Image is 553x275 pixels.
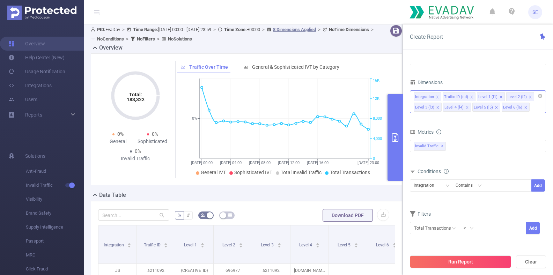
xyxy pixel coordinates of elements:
[441,142,444,150] span: ✕
[180,65,185,69] i: icon: line-chart
[503,103,522,112] div: Level 6 (l6)
[436,129,441,134] i: icon: info-circle
[410,80,443,85] span: Dimensions
[316,242,320,246] div: Sort
[243,65,248,69] i: icon: bar-chart
[189,64,228,70] span: Traffic Over Time
[164,245,168,247] i: icon: caret-down
[249,161,270,165] tspan: [DATE] 08:00
[91,27,376,42] span: EvaDav [DATE] 00:00 - [DATE] 23:59 +00:00
[152,131,158,137] span: 0%
[124,36,131,42] span: >
[499,95,503,99] i: icon: close
[26,178,84,192] span: Invalid Traffic
[7,6,76,20] img: Protected Media
[281,170,322,175] span: Total Invalid Traffic
[418,169,449,174] span: Conditions
[316,242,319,244] i: icon: caret-up
[354,242,358,244] i: icon: caret-up
[222,243,236,247] span: Level 2
[474,103,493,112] div: Level 5 (l5)
[529,95,532,99] i: icon: close
[127,242,131,246] div: Sort
[178,213,181,218] span: %
[129,92,142,97] tspan: Total:
[373,96,379,101] tspan: 12K
[201,170,226,175] span: General IVT
[444,169,449,174] i: icon: info-circle
[415,103,434,112] div: Level 3 (l3)
[239,242,243,246] div: Sort
[277,245,281,247] i: icon: caret-down
[526,222,540,234] button: Add
[338,243,352,247] span: Level 5
[532,5,538,19] span: SE
[26,234,84,248] span: Passport
[414,180,439,191] div: Integration
[26,164,84,178] span: Anti-Fraud
[410,211,431,217] span: Filters
[25,112,42,118] span: Reports
[8,65,65,79] a: Usage Notification
[26,192,84,206] span: Visibility
[410,255,511,268] button: Run Report
[299,243,313,247] span: Level 4
[444,92,468,102] div: Traffic ID (tid)
[8,79,52,92] a: Integrations
[168,36,192,42] b: No Solutions
[98,209,169,221] input: Search...
[26,248,84,262] span: MRC
[415,92,434,102] div: Integration
[164,242,168,244] i: icon: caret-up
[373,79,379,83] tspan: 16K
[316,27,323,32] span: >
[414,103,442,112] li: Level 3 (l3)
[443,103,471,112] li: Level 4 (l4)
[277,242,281,246] div: Sort
[99,191,126,199] h2: Data Table
[470,226,474,231] i: icon: down
[316,245,319,247] i: icon: caret-down
[373,156,375,161] tspan: 0
[211,27,218,32] span: >
[184,243,198,247] span: Level 1
[164,242,168,246] div: Sort
[127,242,131,244] i: icon: caret-up
[392,245,396,247] i: icon: caret-down
[126,97,144,102] tspan: 183,322
[369,27,376,32] span: >
[192,117,197,121] tspan: 0%
[127,245,131,247] i: icon: caret-down
[8,37,45,51] a: Overview
[477,92,505,101] li: Level 1 (l1)
[252,64,339,70] span: General & Sophisticated IVT by Category
[531,179,545,192] button: Add
[135,148,141,154] span: 0%
[516,255,546,268] button: Clear
[26,206,84,220] span: Brand Safety
[137,36,155,42] b: No Filters
[187,213,190,218] span: #
[410,34,443,40] span: Create Report
[444,103,464,112] div: Level 4 (l4)
[273,27,316,32] u: 8 Dimensions Applied
[464,222,471,234] div: ≥
[155,36,162,42] span: >
[200,242,205,246] div: Sort
[373,136,382,141] tspan: 4,000
[373,117,382,121] tspan: 8,000
[201,213,205,217] i: icon: bg-colors
[135,138,170,145] div: Sophisticated
[91,27,97,32] i: icon: user
[200,242,204,244] i: icon: caret-up
[239,245,243,247] i: icon: caret-down
[478,92,497,102] div: Level 1 (l1)
[478,184,482,188] i: icon: down
[410,129,434,135] span: Metrics
[277,242,281,244] i: icon: caret-up
[506,92,534,101] li: Level 2 (l2)
[144,243,162,247] span: Traffic ID
[472,103,500,112] li: Level 5 (l5)
[260,27,267,32] span: >
[25,149,45,163] span: Solutions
